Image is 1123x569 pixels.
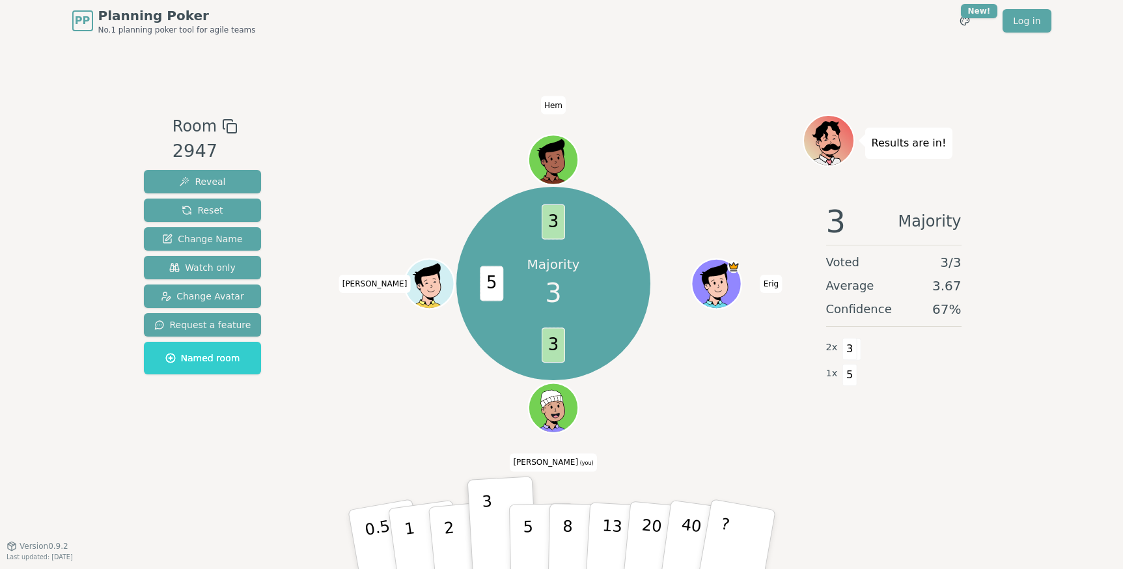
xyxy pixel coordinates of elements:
[727,260,740,273] span: Erig is the host
[940,253,961,271] span: 3 / 3
[842,364,857,386] span: 5
[75,13,90,29] span: PP
[144,227,262,251] button: Change Name
[932,277,962,295] span: 3.67
[542,204,565,240] span: 3
[7,541,68,551] button: Version0.9.2
[760,275,782,293] span: Click to change your name
[826,253,860,271] span: Voted
[161,290,244,303] span: Change Avatar
[842,338,857,360] span: 3
[953,9,977,33] button: New!
[173,138,238,165] div: 2947
[154,318,251,331] span: Request a feature
[826,206,846,237] span: 3
[1003,9,1051,33] a: Log in
[826,367,838,381] span: 1 x
[98,25,256,35] span: No.1 planning poker tool for agile teams
[144,313,262,337] button: Request a feature
[144,170,262,193] button: Reveal
[898,206,962,237] span: Majority
[20,541,68,551] span: Version 0.9.2
[961,4,998,18] div: New!
[510,453,596,471] span: Click to change your name
[541,96,566,114] span: Click to change your name
[7,553,73,561] span: Last updated: [DATE]
[480,266,503,301] span: 5
[72,7,256,35] a: PPPlanning PokerNo.1 planning poker tool for agile teams
[144,199,262,222] button: Reset
[179,175,225,188] span: Reveal
[339,275,411,293] span: Click to change your name
[578,460,594,466] span: (you)
[932,300,961,318] span: 67 %
[144,284,262,308] button: Change Avatar
[162,232,242,245] span: Change Name
[530,384,577,431] button: Click to change your avatar
[872,134,947,152] p: Results are in!
[542,327,565,363] span: 3
[169,261,236,274] span: Watch only
[481,492,495,563] p: 3
[144,256,262,279] button: Watch only
[826,277,874,295] span: Average
[182,204,223,217] span: Reset
[545,273,561,312] span: 3
[173,115,217,138] span: Room
[826,340,838,355] span: 2 x
[144,342,262,374] button: Named room
[98,7,256,25] span: Planning Poker
[527,255,580,273] p: Majority
[826,300,892,318] span: Confidence
[165,352,240,365] span: Named room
